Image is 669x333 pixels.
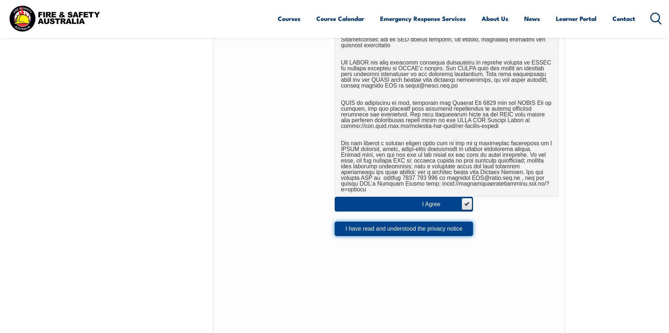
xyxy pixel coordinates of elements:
a: Contact [612,9,635,28]
div: I Agree [422,201,455,207]
a: News [524,9,540,28]
a: Courses [278,9,300,28]
a: Course Calendar [316,9,364,28]
a: Learner Portal [556,9,597,28]
a: About Us [482,9,508,28]
a: Emergency Response Services [380,9,466,28]
button: I have read and understood the privacy notice [335,222,473,236]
